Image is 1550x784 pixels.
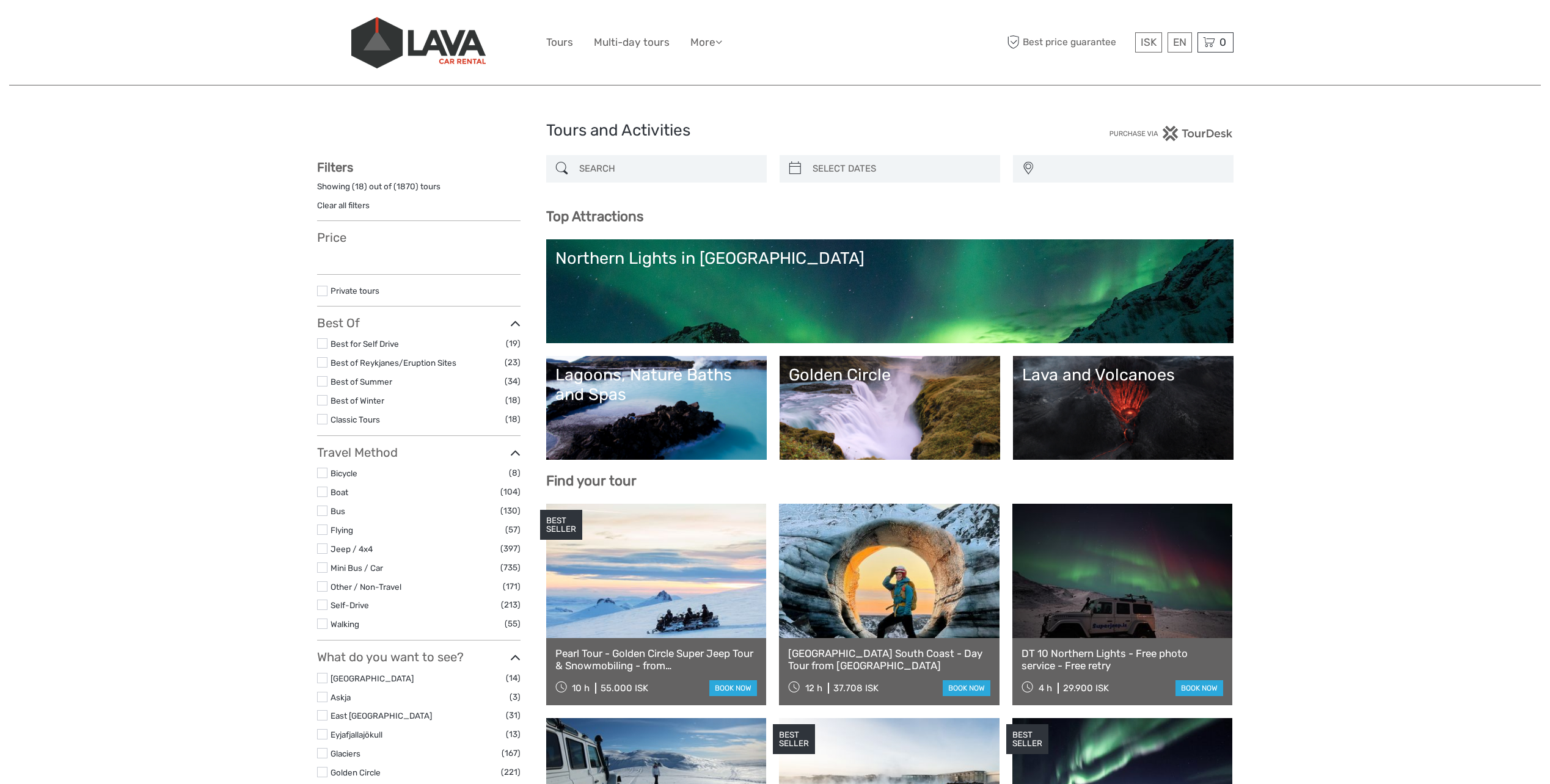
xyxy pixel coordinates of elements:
a: Lava and Volcanoes [1022,365,1224,451]
span: ISK [1141,36,1157,48]
a: East [GEOGRAPHIC_DATA] [331,711,432,720]
div: Golden Circle [789,365,991,385]
div: 29.900 ISK [1063,683,1109,694]
h3: Travel Method [317,445,521,460]
a: Mini Bus / Car [331,563,383,573]
div: BEST SELLER [773,724,815,755]
span: Best price guarantee [1004,32,1132,53]
div: Northern Lights in [GEOGRAPHIC_DATA] [555,249,1224,268]
div: BEST SELLER [1006,724,1048,755]
span: (19) [506,336,521,350]
a: Best of Winter [331,396,384,405]
input: SEARCH [574,158,761,180]
h3: What do you want to see? [317,650,521,664]
a: Pearl Tour - Golden Circle Super Jeep Tour & Snowmobiling - from [GEOGRAPHIC_DATA] [555,647,758,672]
a: Lagoons, Nature Baths and Spas [555,365,758,451]
a: book now [943,680,990,696]
a: Glaciers [331,749,360,758]
a: Clear all filters [317,200,370,210]
span: 0 [1218,36,1228,48]
a: book now [1175,680,1223,696]
span: (3) [510,690,521,704]
a: Askja [331,692,351,702]
a: Best of Summer [331,377,392,387]
span: (735) [500,561,521,575]
a: Best of Reykjanes/Eruption Sites [331,358,456,368]
a: Self-Drive [331,600,369,610]
a: Tours [546,34,573,51]
span: (31) [506,708,521,722]
div: Lagoons, Nature Baths and Spas [555,365,758,405]
a: Bicycle [331,468,357,478]
span: (171) [503,579,521,593]
span: (104) [500,485,521,499]
h1: Tours and Activities [546,121,1004,140]
a: Walking [331,619,359,629]
a: book now [709,680,757,696]
span: (34) [505,374,521,388]
h3: Best Of [317,316,521,330]
a: Flying [331,525,353,535]
a: Classic Tours [331,415,380,424]
a: Boat [331,487,348,497]
a: Bus [331,506,345,516]
img: PurchaseViaTourDesk.png [1109,126,1233,141]
b: Top Attractions [546,208,643,225]
a: Northern Lights in [GEOGRAPHIC_DATA] [555,249,1224,334]
strong: Filters [317,160,353,175]
div: 55.000 ISK [601,683,648,694]
a: Golden Circle [331,768,381,777]
a: Jeep / 4x4 [331,544,373,554]
span: (167) [502,746,521,760]
span: (213) [501,598,521,612]
div: Showing ( ) out of ( ) tours [317,181,521,200]
h3: Price [317,230,521,245]
span: (57) [505,523,521,537]
b: Find your tour [546,473,637,489]
a: Eyjafjallajökull [331,730,382,739]
span: (8) [509,466,521,480]
span: 12 h [805,683,822,694]
input: SELECT DATES [808,158,994,180]
label: 1870 [397,181,415,192]
span: (221) [501,765,521,779]
span: (55) [505,617,521,631]
a: Private tours [331,286,379,296]
span: (18) [505,393,521,407]
span: (23) [505,355,521,369]
div: EN [1168,32,1192,53]
div: BEST SELLER [540,510,582,540]
a: Other / Non-Travel [331,582,401,592]
a: [GEOGRAPHIC_DATA] South Coast - Day Tour from [GEOGRAPHIC_DATA] [788,647,990,672]
a: Multi-day tours [594,34,670,51]
div: 37.708 ISK [833,683,879,694]
span: (13) [506,727,521,741]
span: (14) [506,671,521,685]
a: DT 10 Northern Lights - Free photo service - Free retry [1022,647,1224,672]
span: (130) [500,504,521,518]
span: 4 h [1039,683,1052,694]
a: More [690,34,722,51]
label: 18 [355,181,364,192]
div: Lava and Volcanoes [1022,365,1224,385]
span: (18) [505,412,521,426]
a: [GEOGRAPHIC_DATA] [331,673,414,683]
a: Golden Circle [789,365,991,451]
span: 10 h [572,683,590,694]
span: (397) [500,542,521,556]
img: 523-13fdf7b0-e410-4b32-8dc9-7907fc8d33f7_logo_big.jpg [351,17,486,68]
a: Best for Self Drive [331,339,399,349]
